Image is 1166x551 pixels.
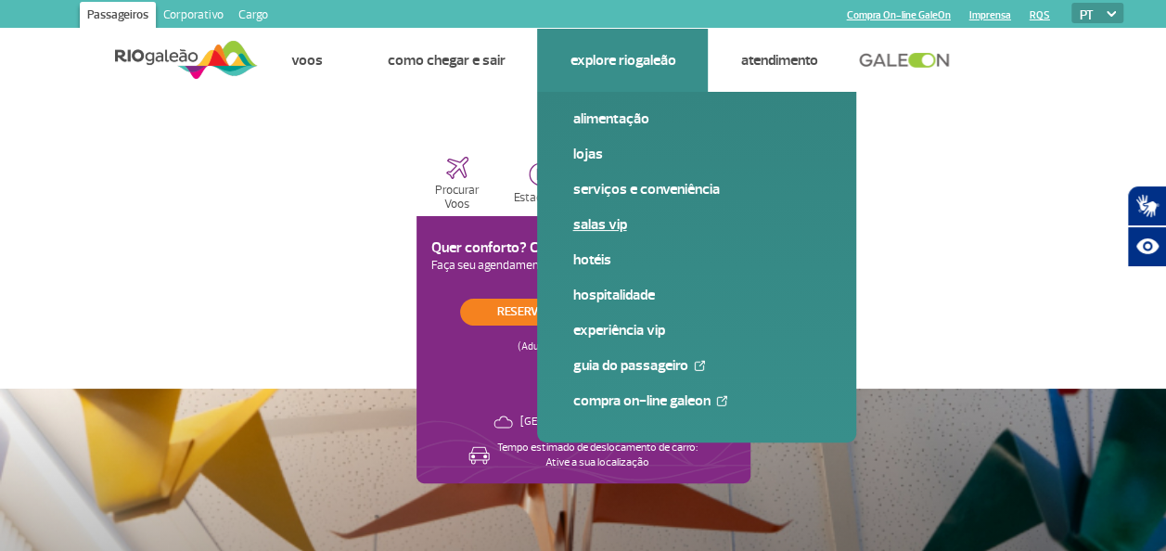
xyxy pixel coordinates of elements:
a: Lojas [572,144,821,164]
a: Alimentação [572,109,821,129]
h3: Quer conforto? Conheça nossas salas VIP [431,239,736,257]
a: Compra On-line GaleOn [847,9,951,21]
a: Hospitalidade [572,285,821,305]
a: Hotéis [572,250,821,270]
p: Faça seu agendamento! [431,257,736,275]
a: Experiência VIP [572,320,821,340]
a: Imprensa [969,9,1011,21]
a: Salas VIP [572,214,821,235]
a: Explore RIOgaleão [570,51,675,70]
p: Tempo estimado de deslocamento de carro: Ative a sua localização [497,441,698,470]
a: Guia do Passageiro [572,355,821,376]
a: Reserve com desconto de 20% [460,299,707,326]
button: Abrir recursos assistivos. [1127,226,1166,267]
a: Voos [290,51,322,70]
p: Procurar Voos [426,184,489,211]
p: Estacionar [514,191,568,205]
button: Estacionar [500,151,582,216]
a: Serviços e Conveniência [572,179,821,199]
img: External Link Icon [694,360,705,371]
a: Compra On-line GaleOn [572,391,821,411]
a: Como chegar e sair [387,51,505,70]
button: Procurar Voos [416,151,498,216]
p: (Adultos a partir de R$ 156,00) [518,326,648,355]
button: Abrir tradutor de língua de sinais. [1127,186,1166,226]
p: [GEOGRAPHIC_DATA]: 22°C/71°F [520,415,673,429]
a: Corporativo [156,2,231,32]
img: airplaneHome.svg [446,157,468,179]
img: carParkingHome.svg [529,162,553,186]
img: External Link Icon [716,395,727,406]
a: Cargo [231,2,275,32]
a: Atendimento [740,51,817,70]
a: Passageiros [80,2,156,32]
a: RQS [1030,9,1050,21]
div: Plugin de acessibilidade da Hand Talk. [1127,186,1166,267]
